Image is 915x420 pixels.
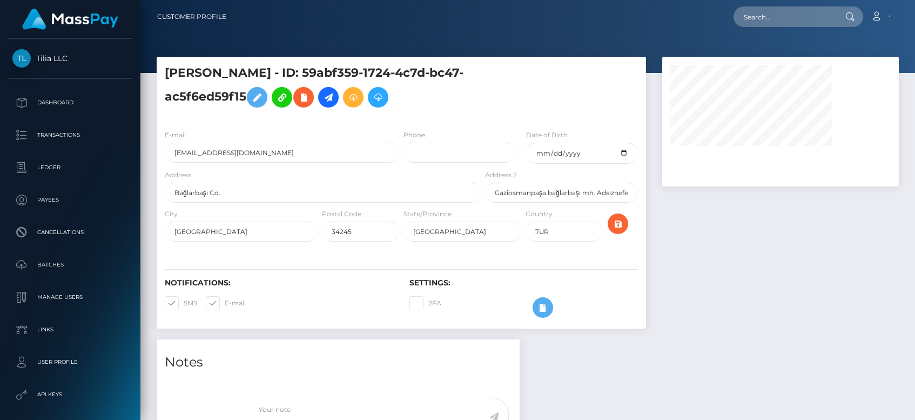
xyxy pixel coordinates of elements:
[12,257,128,273] p: Batches
[165,130,186,140] label: E-mail
[485,170,517,180] label: Address 2
[12,224,128,241] p: Cancellations
[409,278,638,288] h6: Settings:
[165,278,393,288] h6: Notifications:
[157,5,226,28] a: Customer Profile
[8,316,132,343] a: Links
[165,296,197,310] label: SMS
[8,89,132,116] a: Dashboard
[165,65,475,113] h5: [PERSON_NAME] - ID: 59abf359-1724-4c7d-bc47-ac5f6ed59f15
[12,386,128,403] p: API Keys
[12,322,128,338] p: Links
[8,381,132,408] a: API Keys
[12,289,128,305] p: Manage Users
[322,209,361,219] label: Postal Code
[206,296,246,310] label: E-mail
[8,349,132,376] a: User Profile
[12,192,128,208] p: Payees
[8,154,132,181] a: Ledger
[165,209,178,219] label: City
[12,159,128,176] p: Ledger
[12,95,128,111] p: Dashboard
[165,170,191,180] label: Address
[12,127,128,143] p: Transactions
[526,130,568,140] label: Date of Birth
[165,353,512,372] h4: Notes
[8,186,132,214] a: Payees
[403,209,452,219] label: State/Province
[409,296,441,310] label: 2FA
[8,54,132,63] span: Tilia LLC
[8,122,132,149] a: Transactions
[8,219,132,246] a: Cancellations
[526,209,553,219] label: Country
[8,251,132,278] a: Batches
[318,87,339,108] a: Initiate Payout
[734,6,835,27] input: Search...
[12,354,128,370] p: User Profile
[403,130,425,140] label: Phone
[22,9,118,30] img: MassPay Logo
[12,49,31,68] img: Tilia LLC
[8,284,132,311] a: Manage Users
